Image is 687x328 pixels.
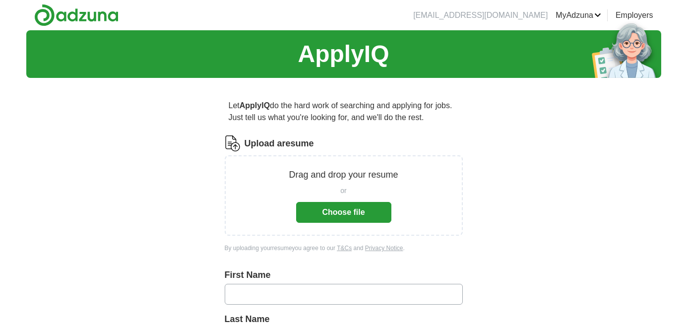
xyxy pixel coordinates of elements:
p: Drag and drop your resume [289,168,398,182]
button: Choose file [296,202,391,223]
img: Adzuna logo [34,4,119,26]
h1: ApplyIQ [298,36,389,72]
label: Last Name [225,313,463,326]
div: By uploading your resume you agree to our and . [225,244,463,253]
span: or [340,186,346,196]
li: [EMAIL_ADDRESS][DOMAIN_NAME] [413,9,548,21]
img: CV Icon [225,135,241,151]
label: Upload a resume [245,137,314,150]
a: Privacy Notice [365,245,403,252]
a: MyAdzuna [556,9,601,21]
a: Employers [616,9,653,21]
p: Let do the hard work of searching and applying for jobs. Just tell us what you're looking for, an... [225,96,463,128]
a: T&Cs [337,245,352,252]
strong: ApplyIQ [240,101,270,110]
label: First Name [225,268,463,282]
